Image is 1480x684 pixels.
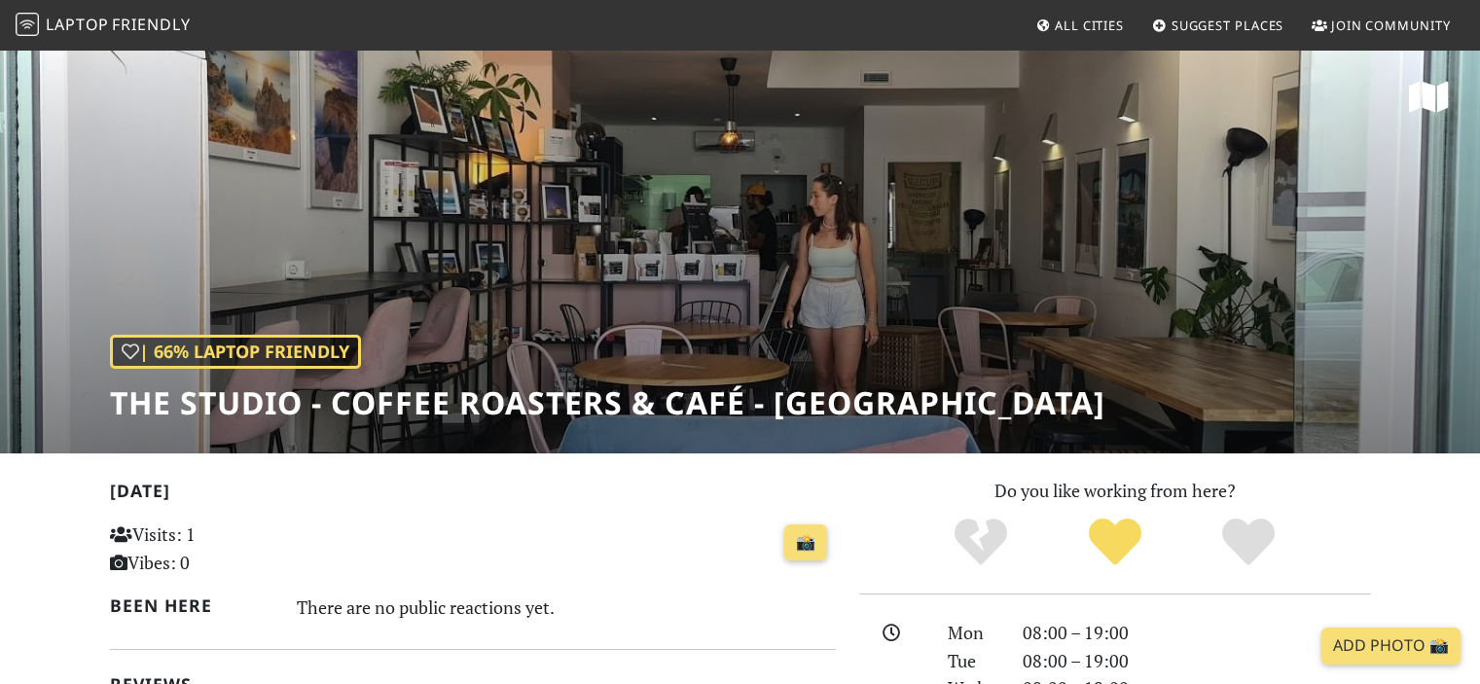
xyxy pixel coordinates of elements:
[859,477,1371,505] p: Do you like working from here?
[936,619,1010,647] div: Mon
[1172,17,1284,34] span: Suggest Places
[1011,619,1383,647] div: 08:00 – 19:00
[784,524,827,561] a: 📸
[46,14,109,35] span: Laptop
[1028,8,1132,43] a: All Cities
[1331,17,1451,34] span: Join Community
[1055,17,1124,34] span: All Cities
[1048,516,1182,569] div: Yes
[110,384,1105,421] h1: The Studio - Coffee Roasters & Café - [GEOGRAPHIC_DATA]
[1304,8,1459,43] a: Join Community
[936,647,1010,675] div: Tue
[110,595,274,616] h2: Been here
[16,9,191,43] a: LaptopFriendly LaptopFriendly
[112,14,190,35] span: Friendly
[110,521,337,577] p: Visits: 1 Vibes: 0
[110,335,361,369] div: | 66% Laptop Friendly
[297,592,836,623] div: There are no public reactions yet.
[16,13,39,36] img: LaptopFriendly
[914,516,1048,569] div: No
[1181,516,1316,569] div: Definitely!
[110,481,836,509] h2: [DATE]
[1321,628,1461,665] a: Add Photo 📸
[1011,647,1383,675] div: 08:00 – 19:00
[1144,8,1292,43] a: Suggest Places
